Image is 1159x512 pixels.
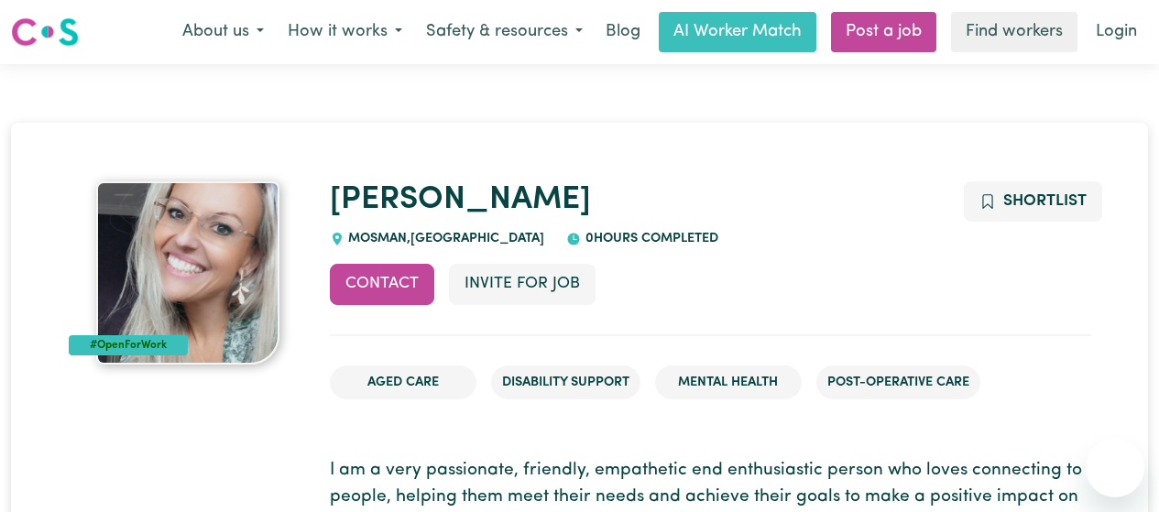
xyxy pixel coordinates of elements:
a: Find workers [951,12,1077,52]
a: Julia's profile picture'#OpenForWork [69,181,308,365]
a: Post a job [831,12,936,52]
span: MOSMAN , [GEOGRAPHIC_DATA] [344,232,545,245]
iframe: Button to launch messaging window [1086,439,1144,497]
li: Aged Care [330,365,476,400]
a: [PERSON_NAME] [330,184,591,216]
button: Add to shortlist [964,181,1102,222]
span: 0 hours completed [581,232,718,245]
a: Blog [595,12,651,52]
button: Safety & resources [414,13,595,51]
li: Post-operative care [816,365,980,400]
a: Careseekers logo [11,11,79,53]
button: How it works [276,13,414,51]
li: Mental Health [655,365,802,400]
span: Shortlist [1003,193,1087,209]
button: Invite for Job [449,264,596,304]
li: Disability Support [491,365,640,400]
a: AI Worker Match [659,12,816,52]
div: #OpenForWork [69,335,189,355]
button: Contact [330,264,434,304]
img: Julia [96,181,279,365]
button: About us [170,13,276,51]
a: Login [1085,12,1148,52]
img: Careseekers logo [11,16,79,49]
